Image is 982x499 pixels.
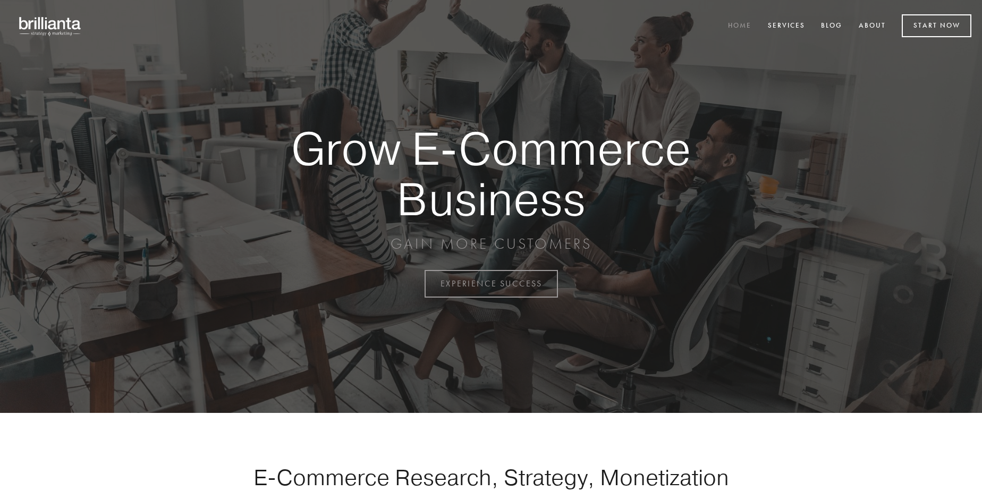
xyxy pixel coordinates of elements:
img: brillianta - research, strategy, marketing [11,11,90,41]
a: EXPERIENCE SUCCESS [425,270,558,298]
a: Home [721,18,758,35]
a: Blog [814,18,849,35]
a: Services [761,18,812,35]
h1: E-Commerce Research, Strategy, Monetization [220,464,762,490]
strong: Grow E-Commerce Business [254,123,728,224]
p: GAIN MORE CUSTOMERS [254,234,728,253]
a: About [852,18,893,35]
a: Start Now [902,14,971,37]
